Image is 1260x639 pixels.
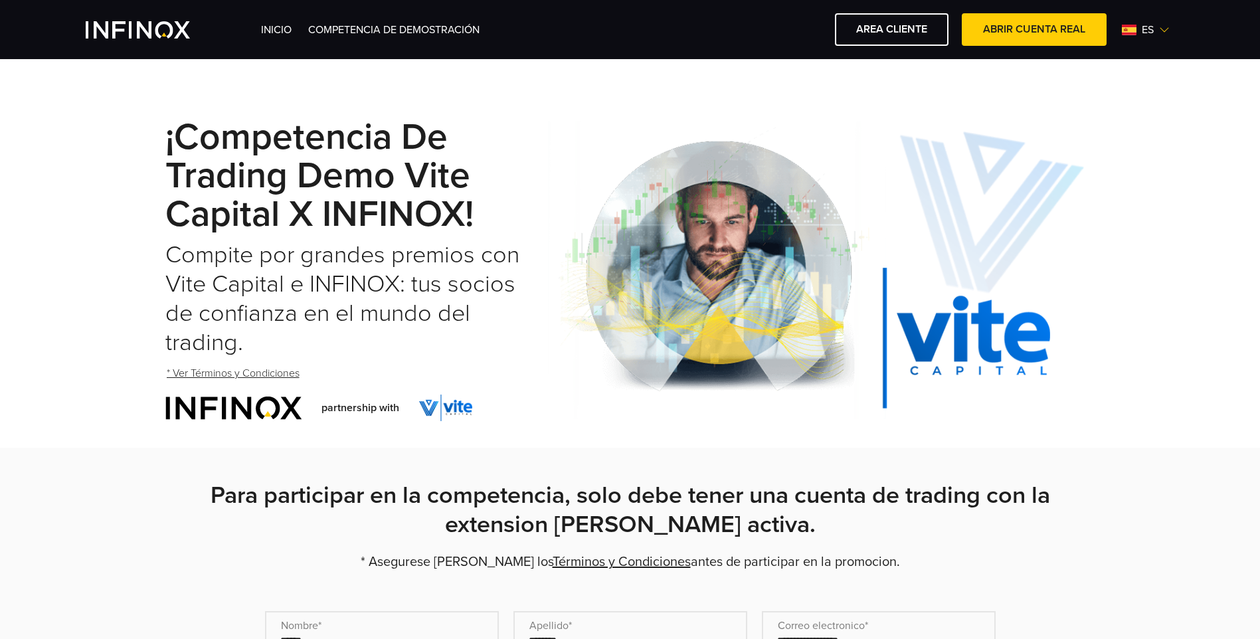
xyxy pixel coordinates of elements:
a: ABRIR CUENTA REAL [962,13,1107,46]
h2: Compite por grandes premios con Vite Capital e INFINOX: tus socios de confianza en el mundo del t... [165,240,548,357]
a: INFINOX Vite [86,21,221,39]
a: Competencia de Demostración [308,23,480,37]
strong: ¡Competencia de Trading Demo Vite Capital x INFINOX! [165,116,474,236]
a: Términos y Condiciones [553,554,691,570]
a: * Ver Términos y Condiciones [165,357,301,390]
a: INICIO [261,23,292,37]
span: es [1136,22,1159,38]
a: AREA CLIENTE [835,13,948,46]
p: * Asegurese [PERSON_NAME] los antes de participar en la promocion. [165,553,1095,571]
span: partnership with [321,400,399,416]
strong: Para participar en la competencia, solo debe tener una cuenta de trading con la extension [PERSON... [211,481,1050,539]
